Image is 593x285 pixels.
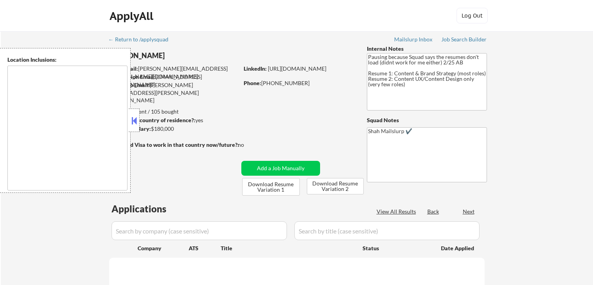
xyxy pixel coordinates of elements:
[109,81,239,104] div: [PERSON_NAME][EMAIL_ADDRESS][PERSON_NAME][DOMAIN_NAME]
[268,65,326,72] a: [URL][DOMAIN_NAME]
[110,9,156,23] div: ApplyAll
[109,116,236,124] div: yes
[108,37,176,42] div: ← Return to /applysquad
[109,117,195,123] strong: Can work in country of residence?:
[244,65,267,72] strong: LinkedIn:
[394,36,433,44] a: Mailslurp Inbox
[367,116,487,124] div: Squad Notes
[457,8,488,23] button: Log Out
[109,51,269,61] div: [PERSON_NAME]
[110,73,239,88] div: [EMAIL_ADDRESS][DOMAIN_NAME]
[367,45,487,53] div: Internal Notes
[138,244,189,252] div: Company
[441,37,487,42] div: Job Search Builder
[109,108,239,116] div: 94 sent / 105 bought
[109,141,239,148] strong: Will need Visa to work in that country now/future?:
[108,36,176,44] a: ← Return to /applysquad
[463,208,475,216] div: Next
[394,37,433,42] div: Mailslurp Inbox
[307,178,364,194] button: Download Resume Variation 2
[441,244,475,252] div: Date Applied
[112,221,287,240] input: Search by company (case sensitive)
[112,204,189,214] div: Applications
[244,79,354,87] div: [PHONE_NUMBER]
[189,244,221,252] div: ATS
[363,241,430,255] div: Status
[294,221,480,240] input: Search by title (case sensitive)
[110,65,239,80] div: [PERSON_NAME][EMAIL_ADDRESS][PERSON_NAME][DOMAIN_NAME]
[244,80,261,86] strong: Phone:
[427,208,440,216] div: Back
[221,244,355,252] div: Title
[7,56,127,64] div: Location Inclusions:
[241,161,320,176] button: Add a Job Manually
[109,125,239,133] div: $180,000
[377,208,418,216] div: View All Results
[242,178,300,196] button: Download Resume Variation 1
[238,141,260,149] div: no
